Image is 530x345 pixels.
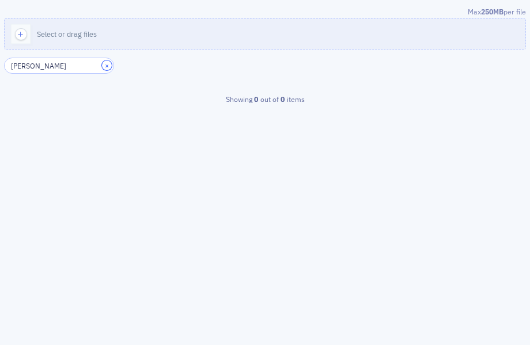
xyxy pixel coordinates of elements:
[102,60,112,71] button: ×
[4,6,526,19] div: Max per file
[279,94,287,104] strong: 0
[4,58,114,74] input: Search…
[37,29,97,39] span: Select or drag files
[481,7,503,16] span: 250MB
[4,18,526,50] button: Select or drag files
[4,94,526,104] div: Showing out of items
[252,94,260,104] strong: 0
